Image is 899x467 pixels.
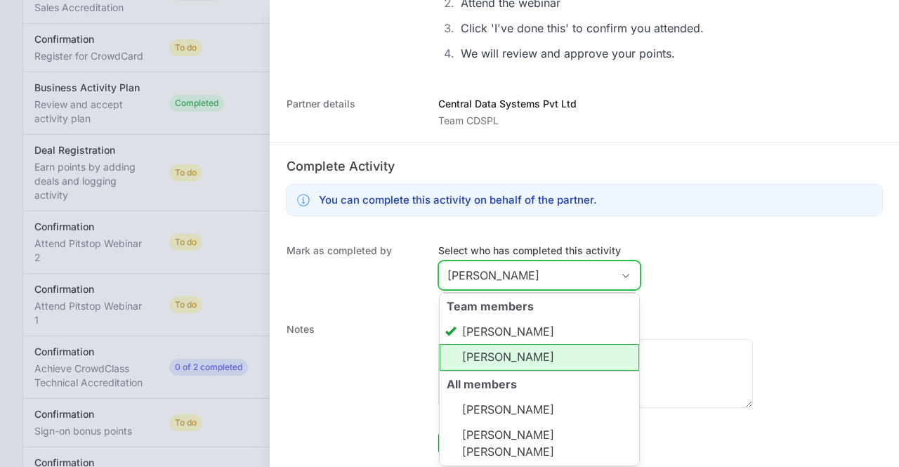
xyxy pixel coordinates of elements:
p: Team CDSPL [438,114,577,128]
li: We will review and approve your points. [457,44,704,63]
dt: Notes [287,322,421,456]
button: Mark as completed [438,430,546,456]
p: Central Data Systems Pvt Ltd [438,97,577,111]
dt: Partner details [287,97,421,128]
li: Click 'I've done this' to confirm you attended. [457,18,704,38]
dt: Mark as completed by [287,244,421,294]
div: Close [612,261,640,289]
li: All members [440,371,639,466]
label: Enter a note to be shown to partner [438,322,753,336]
h2: Complete Activity [287,157,882,176]
li: Team members [440,293,639,371]
h3: You can complete this activity on behalf of the partner. [319,192,597,209]
label: Select who has completed this activity [438,244,641,258]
